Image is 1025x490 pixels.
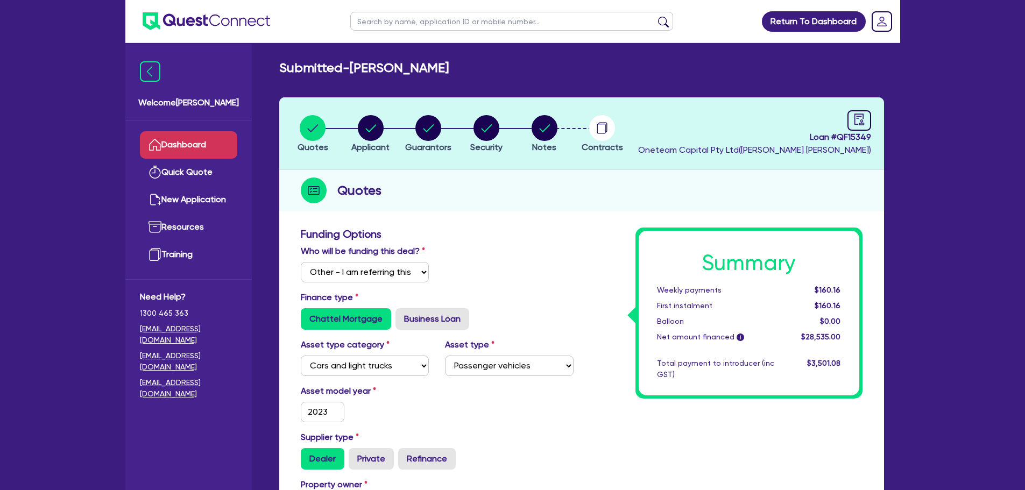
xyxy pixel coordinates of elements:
label: Dealer [301,448,344,470]
input: Search by name, application ID or mobile number... [350,12,673,31]
a: Quick Quote [140,159,237,186]
span: i [737,333,744,341]
div: Total payment to introducer (inc GST) [649,358,782,380]
span: Security [470,142,503,152]
label: Chattel Mortgage [301,308,391,330]
img: new-application [149,193,161,206]
a: Return To Dashboard [762,11,866,32]
img: resources [149,221,161,233]
div: Net amount financed [649,331,782,343]
div: Weekly payments [649,285,782,296]
img: quest-connect-logo-blue [143,12,270,30]
img: quick-quote [149,166,161,179]
span: $160.16 [815,286,840,294]
h2: Quotes [337,181,381,200]
img: icon-menu-close [140,61,160,82]
button: Security [470,115,503,154]
span: $3,501.08 [807,359,840,367]
img: step-icon [301,177,327,203]
button: Guarantors [405,115,452,154]
div: Balloon [649,316,782,327]
button: Notes [531,115,558,154]
span: $160.16 [815,301,840,310]
span: Oneteam Capital Pty Ltd ( [PERSON_NAME] [PERSON_NAME] ) [638,145,871,155]
span: Loan # QF15349 [638,131,871,144]
span: Guarantors [405,142,451,152]
a: [EMAIL_ADDRESS][DOMAIN_NAME] [140,350,237,373]
span: Notes [532,142,556,152]
button: Applicant [351,115,390,154]
h2: Submitted - [PERSON_NAME] [279,60,449,76]
label: Private [349,448,394,470]
label: Finance type [301,291,358,304]
span: audit [853,113,865,125]
label: Refinance [398,448,456,470]
button: Quotes [297,115,329,154]
label: Who will be funding this deal? [301,245,425,258]
label: Asset type [445,338,494,351]
a: Dashboard [140,131,237,159]
a: Training [140,241,237,268]
span: Need Help? [140,290,237,303]
h1: Summary [657,250,841,276]
span: Quotes [298,142,328,152]
label: Asset model year [293,385,437,397]
a: Dropdown toggle [868,8,896,35]
div: First instalment [649,300,782,311]
label: Business Loan [395,308,469,330]
button: Contracts [581,115,624,154]
span: Contracts [582,142,623,152]
span: Welcome [PERSON_NAME] [138,96,239,109]
span: $0.00 [820,317,840,325]
span: $28,535.00 [801,332,840,341]
a: [EMAIL_ADDRESS][DOMAIN_NAME] [140,323,237,346]
label: Supplier type [301,431,359,444]
h3: Funding Options [301,228,574,240]
span: Applicant [351,142,390,152]
span: 1300 465 363 [140,308,237,319]
a: Resources [140,214,237,241]
a: New Application [140,186,237,214]
a: [EMAIL_ADDRESS][DOMAIN_NAME] [140,377,237,400]
label: Asset type category [301,338,390,351]
img: training [149,248,161,261]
